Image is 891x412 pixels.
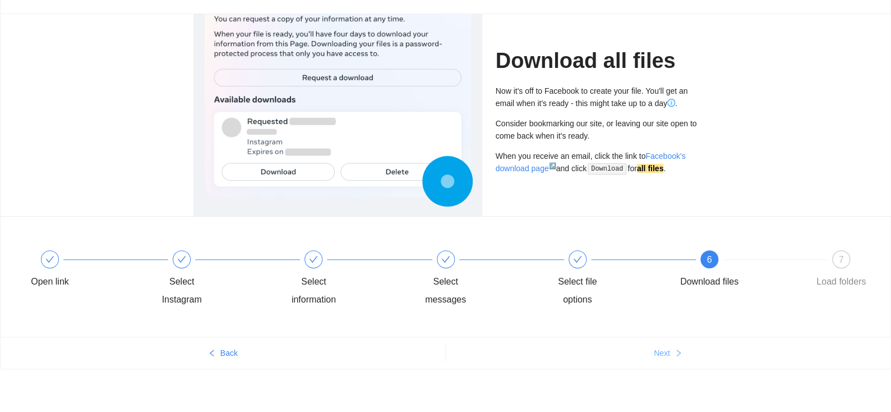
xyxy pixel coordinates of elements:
[149,273,214,309] div: Select Instagram
[654,347,670,359] span: Next
[446,344,891,362] button: Nextright
[839,255,844,264] span: 7
[816,273,866,291] div: Load folders
[31,273,69,291] div: Open link
[413,250,545,309] div: Select messages
[281,250,413,309] div: Select information
[496,152,686,173] a: Facebook's download page↗
[496,85,698,109] div: Now it's off to Facebook to create your file. You'll get an email when it's ready - this might ta...
[177,255,186,264] span: check
[281,273,346,309] div: Select information
[220,347,238,359] span: Back
[545,250,677,309] div: Select file options
[545,273,610,309] div: Select file options
[309,255,318,264] span: check
[496,48,698,74] h1: Download all files
[149,250,281,309] div: Select Instagram
[680,273,738,291] div: Download files
[707,255,712,264] span: 6
[45,255,54,264] span: check
[667,99,675,107] span: info-circle
[809,250,874,291] div: 7Load folders
[588,163,626,175] code: Download
[637,164,663,173] strong: all files
[573,255,582,264] span: check
[677,250,809,291] div: 6Download files
[496,150,698,175] div: When you receive an email, click the link to and click for .
[1,344,445,362] button: leftBack
[17,250,149,291] div: Open link
[496,117,698,142] div: Consider bookmarking our site, or leaving our site open to come back when it's ready.
[208,349,216,358] span: left
[413,273,478,309] div: Select messages
[548,162,556,169] sup: ↗
[441,255,450,264] span: check
[675,349,682,358] span: right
